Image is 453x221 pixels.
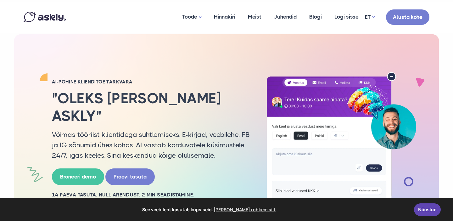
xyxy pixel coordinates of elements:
a: Blogi [303,2,328,32]
a: Nõustun [414,203,441,216]
a: Logi sisse [328,2,365,32]
a: ET [365,13,375,22]
h2: "Oleks [PERSON_NAME] Askly" [52,90,250,124]
img: AI multilingual chat [260,72,423,208]
a: Alusta kohe [386,9,429,25]
a: Proovi tasuta [105,168,155,185]
a: Broneeri demo [52,168,104,185]
img: Askly [24,12,66,22]
h2: AI-PÕHINE KLIENDITOE TARKVARA [52,79,250,85]
a: Juhendid [268,2,303,32]
a: Toode [176,2,208,33]
a: Hinnakiri [208,2,242,32]
a: learn more about cookies [213,205,277,214]
span: See veebileht kasutab küpsiseid. [9,205,410,214]
a: Meist [242,2,268,32]
h2: 14 PÄEVA TASUTA. NULL ARENDUST. 2 MIN SEADISTAMINE. [52,191,250,198]
p: Võimas tööriist klientidega suhtlemiseks. E-kirjad, veebilehe, FB ja IG sõnumid ühes kohas. AI va... [52,129,250,161]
